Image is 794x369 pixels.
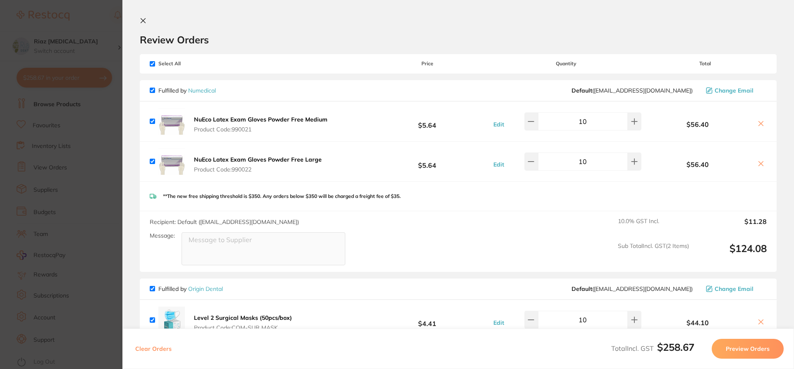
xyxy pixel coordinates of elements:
[366,154,489,169] b: $5.64
[618,243,689,265] span: Sub Total Incl. GST ( 2 Items)
[194,324,292,331] span: Product Code: COM-SUR MASK
[703,285,767,293] button: Change Email
[715,286,753,292] span: Change Email
[643,319,752,326] b: $44.10
[191,314,294,331] button: Level 2 Surgical Masks (50pcs/box) Product Code:COM-SUR MASK
[194,166,322,173] span: Product Code: 990022
[163,193,401,199] p: **The new free shipping threshold is $350. Any orders below $350 will be charged a freight fee of...
[191,116,330,133] button: NuEco Latex Exam Gloves Powder Free Medium Product Code:990021
[158,108,185,135] img: NXA4MXpzYg
[133,339,174,359] button: Clear Orders
[572,87,592,94] b: Default
[657,341,694,353] b: $258.67
[572,285,592,293] b: Default
[712,339,784,359] button: Preview Orders
[491,121,507,128] button: Edit
[643,61,767,67] span: Total
[158,286,223,292] p: Fulfilled by
[191,156,324,173] button: NuEco Latex Exam Gloves Powder Free Large Product Code:990022
[140,33,777,46] h2: Review Orders
[158,148,185,175] img: MGE3YmY3dQ
[366,114,489,129] b: $5.64
[572,286,693,292] span: info@origindental.com.au
[611,344,694,352] span: Total Incl. GST
[491,161,507,168] button: Edit
[618,218,689,236] span: 10.0 % GST Incl.
[643,121,752,128] b: $56.40
[158,87,216,94] p: Fulfilled by
[366,312,489,328] b: $4.41
[696,243,767,265] output: $124.08
[194,116,328,123] b: NuEco Latex Exam Gloves Powder Free Medium
[188,285,223,293] a: Origin Dental
[188,87,216,94] a: Numedical
[194,314,292,321] b: Level 2 Surgical Masks (50pcs/box)
[194,126,328,133] span: Product Code: 990021
[158,307,185,333] img: YWgwMmpjcw
[150,218,299,226] span: Recipient: Default ( [EMAIL_ADDRESS][DOMAIN_NAME] )
[703,87,767,94] button: Change Email
[194,156,322,163] b: NuEco Latex Exam Gloves Powder Free Large
[643,161,752,168] b: $56.40
[491,319,507,326] button: Edit
[572,87,693,94] span: orders@numedical.com.au
[489,61,643,67] span: Quantity
[366,61,489,67] span: Price
[150,232,175,239] label: Message:
[715,87,753,94] span: Change Email
[696,218,767,236] output: $11.28
[150,61,232,67] span: Select All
